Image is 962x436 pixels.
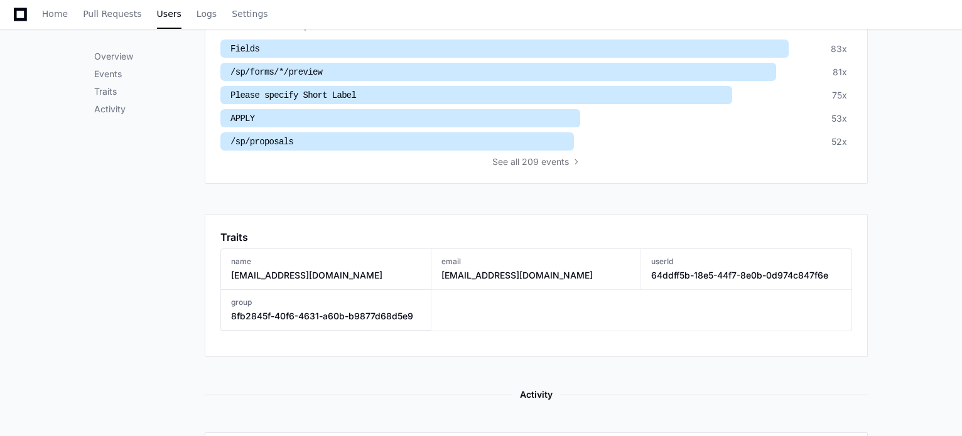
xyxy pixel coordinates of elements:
[231,297,413,307] h3: group
[651,269,828,282] h3: 64ddff5b-18e5-44f7-8e0b-0d974c847f6e
[492,156,580,168] button: Seeall 209 events
[832,89,847,102] div: 75x
[220,230,852,245] app-pz-page-link-header: Traits
[511,156,569,168] span: all 209 events
[83,10,141,18] span: Pull Requests
[157,10,181,18] span: Users
[512,387,560,402] span: Activity
[831,43,847,55] div: 83x
[441,257,593,267] h3: email
[94,68,205,80] p: Events
[230,67,322,77] span: /sp/forms/*/preview
[231,310,413,322] h3: 8fb2845f-40f6-4631-a60b-b9877d68d5e9
[651,257,828,267] h3: userId
[230,90,356,100] span: Please specify Short Label
[197,10,217,18] span: Logs
[230,114,255,124] span: APPLY
[831,136,847,148] div: 52x
[94,85,205,98] p: Traits
[230,44,259,54] span: Fields
[833,66,847,78] div: 81x
[94,50,205,63] p: Overview
[42,10,68,18] span: Home
[492,156,508,168] span: See
[94,103,205,115] p: Activity
[231,257,382,267] h3: name
[831,112,847,125] div: 53x
[230,137,293,147] span: /sp/proposals
[441,269,593,282] h3: [EMAIL_ADDRESS][DOMAIN_NAME]
[220,230,248,245] h1: Traits
[231,269,382,282] h3: [EMAIL_ADDRESS][DOMAIN_NAME]
[232,10,268,18] span: Settings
